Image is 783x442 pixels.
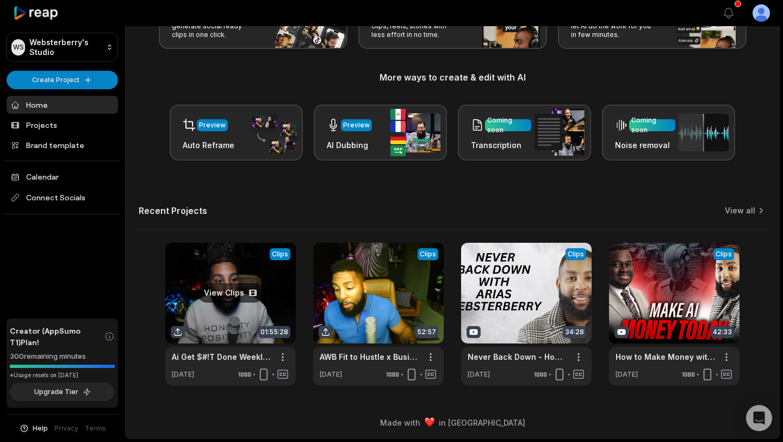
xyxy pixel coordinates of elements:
[468,351,568,363] a: Never Back Down - How Failure Fuels True Success with [PERSON_NAME] | BWI #117
[679,114,729,151] img: noise_removal.png
[183,139,234,151] h3: Auto Reframe
[746,405,772,431] div: Open Intercom Messenger
[7,71,118,89] button: Create Project
[54,423,78,433] a: Privacy
[139,71,766,84] h3: More ways to create & edit with AI
[246,112,296,154] img: auto_reframe.png
[725,205,755,216] a: View all
[616,351,716,363] a: How to Make Money with AI [DATE]!
[172,13,256,39] p: From long videos generate social ready clips in one click.
[139,205,207,216] h2: Recent Projects
[7,168,118,186] a: Calendar
[199,120,226,130] div: Preview
[19,423,48,433] button: Help
[471,139,531,151] h3: Transcription
[10,351,115,362] div: 300 remaining minutes
[7,188,118,207] span: Connect Socials
[172,351,272,363] a: Ai Get $#!T Done Weekly [DATE]
[390,109,440,156] img: ai_dubbing.png
[7,116,118,134] a: Projects
[29,38,102,57] p: Websterberry's Studio
[10,383,115,401] button: Upgrade Tier
[571,13,655,39] p: Forget hours of editing, let AI do the work for you in few minutes.
[535,109,585,156] img: transcription.png
[327,139,372,151] h3: AI Dubbing
[7,136,118,154] a: Brand template
[135,417,769,428] div: Made with in [GEOGRAPHIC_DATA]
[615,139,675,151] h3: Noise removal
[320,351,420,363] a: AWB Fit to Hustle x Business MVP
[343,120,370,130] div: Preview
[425,418,434,427] img: heart emoji
[33,423,48,433] span: Help
[85,423,106,433] a: Terms
[487,115,529,135] div: Coming soon
[10,371,115,379] div: *Usage resets on [DATE]
[7,96,118,114] a: Home
[371,13,456,39] p: Add captions to your clips, reels, stories with less effort in no time.
[11,39,25,56] div: WS
[10,325,104,348] span: Creator (AppSumo T1) Plan!
[631,115,673,135] div: Coming soon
